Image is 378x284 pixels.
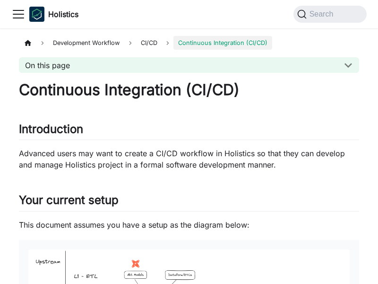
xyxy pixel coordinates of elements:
[19,36,359,50] nav: Breadcrumbs
[19,122,359,140] h2: Introduction
[29,7,78,22] a: HolisticsHolisticsHolistics
[19,193,359,211] h2: Your current setup
[11,7,26,21] button: Toggle navigation bar
[19,80,359,99] h1: Continuous Integration (CI/CD)
[19,57,359,73] button: On this page
[293,6,367,23] button: Search (Command+K)
[19,148,359,170] p: Advanced users may want to create a CI/CD workflow in Holistics so that they can develop and mana...
[136,36,162,50] span: CI/CD
[48,36,124,50] span: Development Workflow
[29,7,44,22] img: Holistics
[307,10,339,18] span: Search
[48,9,78,20] b: Holistics
[173,36,272,50] span: Continuous Integration (CI/CD)
[19,219,359,231] p: This document assumes you have a setup as the diagram below:
[19,36,37,50] a: Home page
